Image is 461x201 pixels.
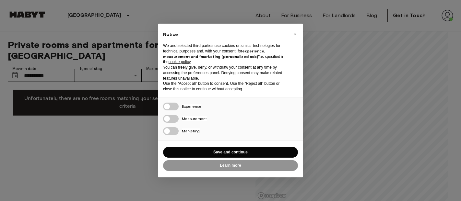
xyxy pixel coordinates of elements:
[290,29,300,39] button: Close this notice
[163,49,265,59] strong: experience, measurement and “marketing (personalized ads)”
[163,43,288,65] p: We and selected third parties use cookies or similar technologies for technical purposes and, wit...
[163,31,288,38] h2: Notice
[294,30,296,38] span: ×
[182,116,207,121] span: Measurement
[169,60,191,64] a: cookie policy
[163,81,288,92] p: Use the “Accept all” button to consent. Use the “Reject all” button or close this notice to conti...
[182,104,201,109] span: Experience
[163,147,298,158] button: Save and continue
[163,65,288,81] p: You can freely give, deny, or withdraw your consent at any time by accessing the preferences pane...
[182,128,200,133] span: Marketing
[163,160,298,171] button: Learn more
